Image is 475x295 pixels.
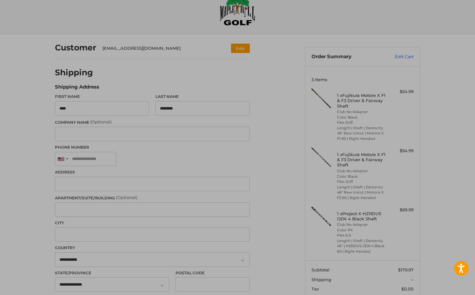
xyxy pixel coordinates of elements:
[55,169,250,175] label: Address
[337,184,386,201] li: Length | Shaft | Dexterity 46" Raw Uncut | Motore X F3 60 | Right-Handed
[422,278,475,295] iframe: Google Customer Reviews
[231,44,250,53] button: Edit
[337,109,386,115] li: Club No Adapter
[55,83,99,94] legend: Shipping Address
[55,152,70,166] div: United States: +1
[55,220,250,226] label: City
[55,270,169,276] label: State/Province
[55,68,93,78] h2: Shipping
[337,233,386,238] li: Flex 6.0
[55,119,250,125] label: Company Name
[337,115,386,120] li: Color Black
[175,270,250,276] label: Postal Code
[388,89,414,95] div: $54.99
[311,54,381,60] h3: Order Summary
[337,238,386,254] li: Length | Shaft | Dexterity 46" | HZRDUS GEN 4 Black 60 | Right-Handed
[90,119,111,124] small: (Optional)
[155,94,250,100] label: Last Name
[388,148,414,154] div: $54.99
[337,222,386,227] li: Club No Adapter
[388,207,414,213] div: $69.99
[102,45,218,52] div: [EMAIL_ADDRESS][DOMAIN_NAME]
[116,195,137,200] small: (Optional)
[337,211,386,222] h4: 1 x Project X HZRDUS GEN 4 Black Shaft
[337,168,386,174] li: Club No Adapter
[381,54,414,60] a: Edit Cart
[311,77,414,82] h3: 3 Items
[337,120,386,125] li: Flex Stiff
[410,277,414,282] span: --
[337,93,386,109] h4: 1 x Fujikura Motore X F1 & F3 Driver & Fairway Shaft
[398,267,414,272] span: $179.97
[337,152,386,168] h4: 1 x Fujikura Motore X F1 & F3 Driver & Fairway Shaft
[337,125,386,142] li: Length | Shaft | Dexterity 46" Raw Uncut | Motore X F1 60 | Right-Handed
[311,267,330,272] span: Subtotal
[311,286,319,291] span: Tax
[401,286,414,291] span: $0.00
[55,195,250,201] label: Apartment/Suite/Building
[55,94,149,100] label: First Name
[337,227,386,233] li: Color PX
[337,174,386,179] li: Color Black
[311,277,331,282] span: Shipping
[337,179,386,184] li: Flex Stiff
[55,144,250,150] label: Phone Number
[55,43,96,53] h2: Customer
[55,245,250,251] label: Country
